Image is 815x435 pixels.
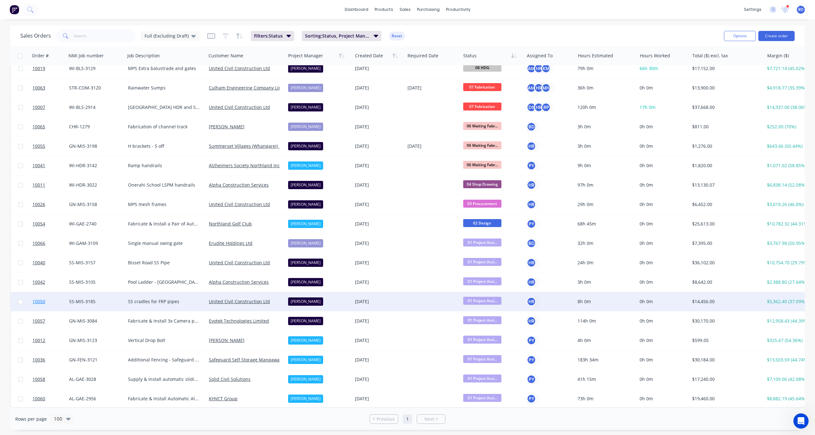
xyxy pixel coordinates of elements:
[5,61,122,134] div: Hi there, and thank you for your question!To modify or add another item to your custom "Project M...
[767,53,789,59] div: Margin ($)
[578,65,632,72] div: 79h 0m
[288,297,323,306] div: [PERSON_NAME]
[767,298,806,305] div: $5,362.40 (37.09%)
[209,279,269,285] a: Alpha Construction Services
[640,221,653,227] span: 0h 0m
[692,104,758,111] div: $37,668.00
[288,356,323,364] div: [PERSON_NAME]
[127,53,160,59] div: Job Description
[32,117,69,136] a: 10065
[32,337,45,344] span: 10012
[578,85,632,91] div: 36h 0m
[288,200,323,209] div: [PERSON_NAME]
[40,209,46,214] button: Start recording
[209,124,244,130] a: [PERSON_NAME]
[32,311,69,331] a: 10057
[463,53,477,59] div: Status
[74,30,136,42] input: Search...
[692,337,758,344] div: $599.05
[288,317,323,325] div: [PERSON_NAME]
[355,221,402,227] div: [DATE]
[145,32,189,39] span: Full (Excluding Draft)
[692,124,758,130] div: $811.00
[463,355,501,363] span: 01 Project Assi...
[112,3,123,14] div: Close
[32,350,69,369] a: 10036
[4,3,16,15] button: go back
[355,240,402,246] div: [DATE]
[288,53,323,59] div: Project Manager
[767,162,806,169] div: $1,071.02 (58.85%)
[355,162,402,169] div: [DATE]
[463,316,501,324] span: 01 Project Assi...
[69,240,120,246] div: WI-GAM-3109
[128,182,200,188] div: Onerahi School LSPM handrails
[128,124,200,130] div: Fabrication of channel track
[527,200,536,209] div: HR
[355,124,402,130] div: [DATE]
[767,201,806,208] div: $3,019.26 (46.8%)
[10,5,19,14] img: Factory
[32,59,69,78] a: 10019
[463,180,501,188] span: 04 Shop Drawing
[767,104,806,111] div: $14,337.00 (38.06%)
[32,240,45,246] span: 10066
[355,357,402,363] div: [DATE]
[527,297,536,306] div: HR
[527,161,536,170] button: PY
[355,318,402,324] div: [DATE]
[527,219,536,229] div: PY
[32,253,69,272] a: 10040
[692,318,758,324] div: $30,170.00
[407,85,458,91] div: [DATE]
[32,214,69,233] a: 10054
[209,396,237,402] a: KHVCT Group
[32,143,45,149] span: 10055
[407,143,458,149] div: [DATE]
[527,122,536,132] div: BD
[5,135,122,149] div: Factory says…
[527,374,536,384] div: PY
[209,357,292,363] a: Safeguard Self Storage Mangawahi Ltd
[578,182,632,188] div: 97h 0m
[463,141,501,149] span: 06 Waiting Fabr...
[69,337,120,344] div: GN-MIS-3123
[463,336,501,344] span: 01 Project Assi...
[302,31,381,41] button: Sorting:Status, Project Manager, Created Date
[254,33,283,39] span: Filters: Status
[527,336,536,345] button: PY
[5,149,104,195] div: If you still need help modifying or adding items to your dropdown list, I'm here to assist! Would...
[209,240,252,246] a: Erudite Holdings Ltd
[355,85,402,91] div: [DATE]
[128,104,200,111] div: [GEOGRAPHIC_DATA] HDR and Supports
[463,277,501,285] span: 01 Project Assi...
[377,416,395,422] span: Previous
[32,279,45,285] span: 10042
[534,103,543,112] div: HR
[640,240,653,246] span: 0h 0m
[527,394,536,403] div: PY
[578,240,632,246] div: 32h 0m
[288,239,323,247] div: [PERSON_NAME]
[32,162,45,169] span: 10041
[692,221,758,227] div: $25,613.00
[640,65,658,71] span: 66h 30m
[23,17,122,56] div: I have added a new column under sales orders called project manager and i have set up 2 project m...
[32,78,69,97] a: 10063
[128,337,200,344] div: Vertical Drop Bolt
[578,221,632,227] div: 68h 45m
[288,161,323,170] div: [PERSON_NAME]
[32,298,45,305] span: 10050
[32,104,45,111] span: 10007
[534,83,543,93] div: HR
[692,53,728,59] div: Total ($) excl. tax
[463,103,501,111] span: 07 Fabrication
[527,64,551,73] button: AMHRKM
[128,318,200,324] div: Fabricate & Install 3x Camera poles
[128,279,200,285] div: Pool Ladder - [GEOGRAPHIC_DATA]
[209,53,243,59] div: Customer Name
[128,85,200,91] div: Rainwater Sumps
[578,104,632,111] div: 120h 0m
[355,182,402,188] div: [DATE]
